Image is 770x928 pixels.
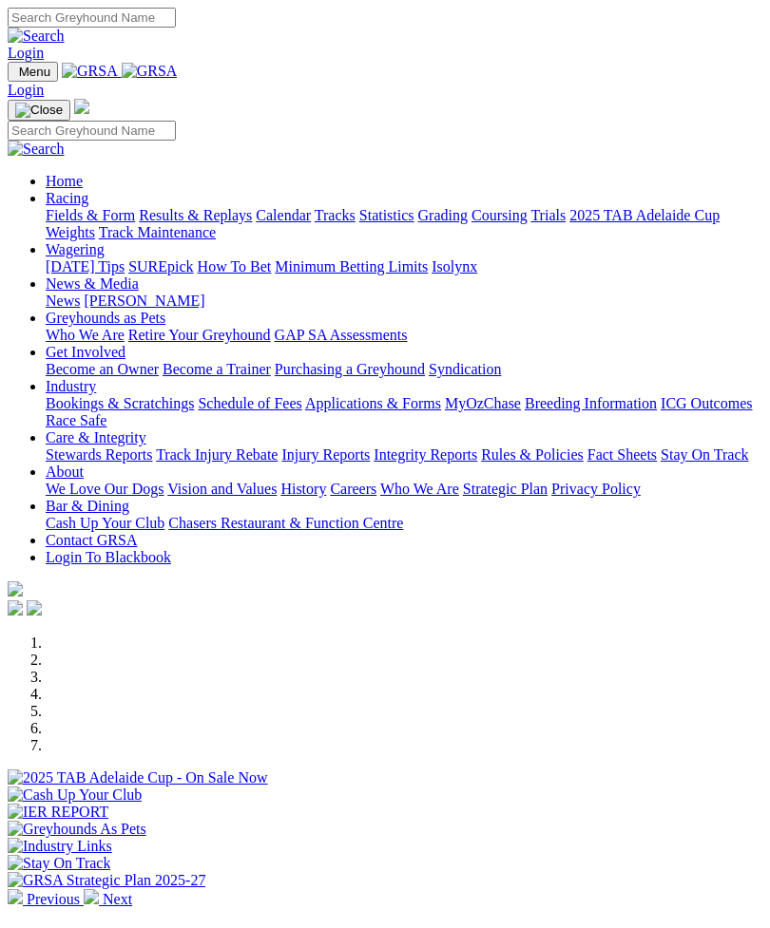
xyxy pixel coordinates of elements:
[27,891,80,907] span: Previous
[432,258,477,275] a: Isolynx
[8,838,112,855] img: Industry Links
[315,207,356,223] a: Tracks
[256,207,311,223] a: Calendar
[99,224,216,240] a: Track Maintenance
[46,258,125,275] a: [DATE] Tips
[46,549,171,565] a: Login To Blackbook
[46,446,152,463] a: Stewards Reports
[8,889,23,904] img: chevron-left-pager-white.svg
[661,446,748,463] a: Stay On Track
[275,361,425,377] a: Purchasing a Greyhound
[46,207,762,241] div: Racing
[330,481,376,497] a: Careers
[8,891,84,907] a: Previous
[281,446,370,463] a: Injury Reports
[530,207,566,223] a: Trials
[280,481,326,497] a: History
[380,481,459,497] a: Who We Are
[525,395,657,411] a: Breeding Information
[472,207,528,223] a: Coursing
[481,446,584,463] a: Rules & Policies
[46,464,84,480] a: About
[463,481,548,497] a: Strategic Plan
[103,891,132,907] span: Next
[46,446,762,464] div: Care & Integrity
[163,361,271,377] a: Become a Trainer
[8,82,44,98] a: Login
[46,481,762,498] div: About
[46,173,83,189] a: Home
[46,327,762,344] div: Greyhounds as Pets
[84,891,132,907] a: Next
[8,28,65,45] img: Search
[551,481,641,497] a: Privacy Policy
[122,63,178,80] img: GRSA
[305,395,441,411] a: Applications & Forms
[275,258,428,275] a: Minimum Betting Limits
[275,327,408,343] a: GAP SA Assessments
[128,258,193,275] a: SUREpick
[8,8,176,28] input: Search
[587,446,657,463] a: Fact Sheets
[128,327,271,343] a: Retire Your Greyhound
[46,515,164,531] a: Cash Up Your Club
[418,207,468,223] a: Grading
[46,327,125,343] a: Who We Are
[46,344,125,360] a: Get Involved
[359,207,414,223] a: Statistics
[8,821,146,838] img: Greyhounds As Pets
[84,293,204,309] a: [PERSON_NAME]
[46,481,164,497] a: We Love Our Dogs
[27,600,42,616] img: twitter.svg
[46,224,95,240] a: Weights
[374,446,477,463] a: Integrity Reports
[46,310,165,326] a: Greyhounds as Pets
[19,65,50,79] span: Menu
[46,190,88,206] a: Racing
[8,581,23,597] img: logo-grsa-white.png
[46,361,762,378] div: Get Involved
[74,99,89,114] img: logo-grsa-white.png
[8,769,268,786] img: 2025 TAB Adelaide Cup - On Sale Now
[569,207,720,223] a: 2025 TAB Adelaide Cup
[46,378,96,394] a: Industry
[46,515,762,532] div: Bar & Dining
[167,481,277,497] a: Vision and Values
[661,395,752,411] a: ICG Outcomes
[8,62,58,82] button: Toggle navigation
[139,207,252,223] a: Results & Replays
[84,889,99,904] img: chevron-right-pager-white.svg
[429,361,501,377] a: Syndication
[8,141,65,158] img: Search
[8,100,70,121] button: Toggle navigation
[168,515,403,531] a: Chasers Restaurant & Function Centre
[46,395,194,411] a: Bookings & Scratchings
[46,498,129,514] a: Bar & Dining
[8,121,176,141] input: Search
[62,63,118,80] img: GRSA
[46,241,105,257] a: Wagering
[46,532,137,548] a: Contact GRSA
[15,103,63,118] img: Close
[46,207,135,223] a: Fields & Form
[156,446,278,463] a: Track Injury Rebate
[8,855,110,872] img: Stay On Track
[8,600,23,616] img: facebook.svg
[46,361,159,377] a: Become an Owner
[445,395,521,411] a: MyOzChase
[8,804,108,821] img: IER REPORT
[46,412,106,428] a: Race Safe
[8,872,205,889] img: GRSA Strategic Plan 2025-27
[198,395,301,411] a: Schedule of Fees
[8,786,142,804] img: Cash Up Your Club
[46,293,762,310] div: News & Media
[46,275,139,292] a: News & Media
[46,395,762,429] div: Industry
[46,293,80,309] a: News
[46,429,146,445] a: Care & Integrity
[8,45,44,61] a: Login
[46,258,762,275] div: Wagering
[198,258,272,275] a: How To Bet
